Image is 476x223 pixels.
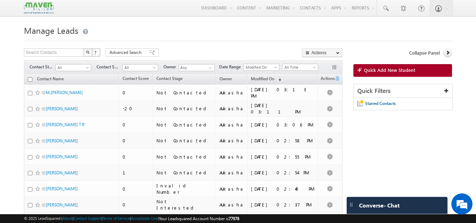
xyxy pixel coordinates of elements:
[229,216,239,221] span: 77978
[244,64,277,70] span: Modified On
[156,76,183,81] span: Contact Stage
[179,64,215,71] input: Type to Search
[103,216,130,221] a: Terms of Service
[359,202,400,209] span: Converse - Chat
[219,64,243,70] span: Date Range
[302,48,342,57] button: Actions
[283,64,316,70] span: All Time
[318,75,335,84] span: Actions
[156,154,212,160] div: Not Contacted
[220,154,244,160] div: Aukasha
[46,202,78,207] a: [PERSON_NAME]
[92,48,100,57] button: ?
[153,75,186,84] a: Contact Stage
[156,169,212,176] div: Not Contacted
[409,50,440,56] span: Collapse Panel
[123,202,149,208] div: 0
[348,202,354,207] img: carter-drag
[247,75,285,84] a: Modified On (sorted descending)
[30,64,55,70] span: Contact Stage
[110,49,144,56] span: Advanced Search
[243,64,279,71] a: Modified On
[123,64,156,71] span: All
[365,101,396,106] span: Starred Contacts
[86,50,89,54] img: Search
[276,76,281,82] span: (sorted descending)
[46,154,78,159] a: [PERSON_NAME]
[220,186,244,192] div: Aukasha
[97,64,122,70] span: Contact Source
[251,169,314,176] div: [DATE] 02:54 PM
[220,89,244,96] div: Aukasha
[251,102,314,115] div: [DATE] 03:11 PM
[282,64,318,71] a: All Time
[123,186,149,192] div: 0
[123,137,149,144] div: 0
[220,122,244,128] div: Aukasha
[123,89,149,96] div: 0
[56,64,89,71] span: All
[205,64,214,72] a: Show All Items
[62,216,73,221] a: About
[94,49,98,55] span: ?
[123,122,149,128] div: 0
[156,137,212,144] div: Not Contacted
[220,202,244,208] div: Aukasha
[123,154,149,160] div: 0
[251,122,314,128] div: [DATE] 03:06 PM
[123,105,149,112] div: -20
[251,154,314,160] div: [DATE] 02:55 PM
[156,198,212,211] div: Not Interested
[46,186,78,191] a: [PERSON_NAME]
[46,170,78,175] a: [PERSON_NAME]
[220,76,232,81] span: Owner
[46,122,85,127] a: [PERSON_NAME] T R
[364,67,415,73] span: Quick Add New Student
[131,216,158,221] a: Acceptable Use
[159,216,239,221] span: Your Leadsquared Account Number is
[24,215,239,222] span: © 2025 LeadSquared | | | | |
[220,137,244,144] div: Aukasha
[74,216,101,221] a: Contact Support
[220,169,244,176] div: Aukasha
[251,137,314,144] div: [DATE] 02:58 PM
[251,86,314,99] div: [DATE] 03:13 PM
[353,64,452,77] a: Quick Add New Student
[156,89,212,96] div: Not Contacted
[123,76,149,81] span: Contact Score
[119,75,152,84] a: Contact Score
[156,182,212,195] div: Invalid Number
[33,75,67,84] a: Contact Name
[55,64,91,71] a: All
[354,84,453,98] div: Quick Filters
[251,202,314,208] div: [DATE] 02:37 PM
[163,64,179,70] span: Owner
[24,2,54,14] img: Custom Logo
[156,105,212,112] div: Not Contacted
[46,138,78,143] a: [PERSON_NAME]
[156,122,212,128] div: Not Contacted
[122,64,158,71] a: All
[46,106,78,111] a: [PERSON_NAME]
[24,25,78,36] span: Manage Leads
[251,186,314,192] div: [DATE] 02:40 PM
[28,77,32,82] input: Check all records
[220,105,244,112] div: Aukasha
[123,169,149,176] div: 1
[46,90,83,95] a: M.[PERSON_NAME]
[251,76,274,81] span: Modified On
